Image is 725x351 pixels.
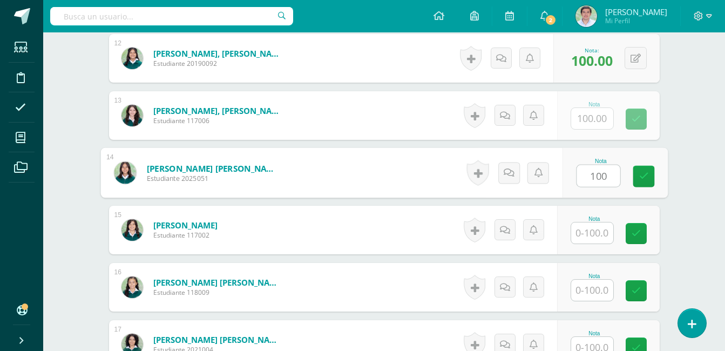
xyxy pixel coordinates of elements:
[50,7,293,25] input: Busca un usuario...
[605,16,667,25] span: Mi Perfil
[571,222,613,244] input: 0-100.0
[605,6,667,17] span: [PERSON_NAME]
[571,108,613,129] input: 0-100.0
[146,163,280,174] a: [PERSON_NAME] [PERSON_NAME]
[576,158,625,164] div: Nota
[571,46,613,54] div: Nota:
[146,174,280,184] span: Estudiante 2025051
[153,288,283,297] span: Estudiante 118009
[577,165,620,187] input: 0-100.0
[153,48,283,59] a: [PERSON_NAME], [PERSON_NAME]
[121,105,143,126] img: 6154ae31ac9e74634168be79cb81ab89.png
[153,334,283,345] a: [PERSON_NAME] [PERSON_NAME]
[571,102,618,107] div: Nota
[571,280,613,301] input: 0-100.0
[153,277,283,288] a: [PERSON_NAME] [PERSON_NAME]
[121,219,143,241] img: 343835f1195bb46c9012d18ff6076ab5.png
[575,5,597,27] img: b10d14ec040a32e6b6549447acb4e67d.png
[571,51,613,70] span: 100.00
[121,276,143,298] img: b6ad2240f2c7ede1f6171ca28c3acf3d.png
[153,231,218,240] span: Estudiante 117002
[153,105,283,116] a: [PERSON_NAME], [PERSON_NAME]
[571,273,618,279] div: Nota
[153,116,283,125] span: Estudiante 117006
[571,330,618,336] div: Nota
[114,161,136,184] img: 5b5e1cd01c695ada0aed9faeac95d68e.png
[121,48,143,69] img: 7e7769ec19000741d254936d2933488f.png
[153,59,283,68] span: Estudiante 20190092
[545,14,557,26] span: 2
[153,220,218,231] a: [PERSON_NAME]
[571,216,618,222] div: Nota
